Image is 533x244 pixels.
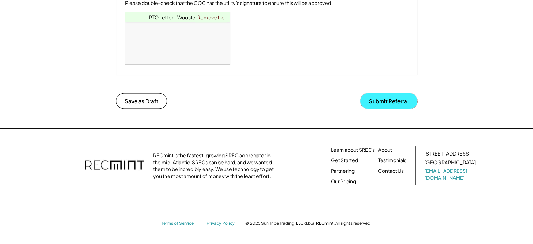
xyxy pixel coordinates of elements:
[360,93,417,109] button: Submit Referral
[331,178,356,185] a: Our Pricing
[378,146,392,153] a: About
[424,159,476,166] div: [GEOGRAPHIC_DATA]
[153,152,278,179] div: RECmint is the fastest-growing SREC aggregator in the mid-Atlantic. SRECs can be hard, and we wan...
[378,157,406,164] a: Testimonials
[162,220,200,226] a: Terms of Service
[245,220,371,226] div: © 2025 Sun Tribe Trading, LLC d.b.a. RECmint. All rights reserved.
[116,93,167,109] button: Save as Draft
[85,153,144,178] img: recmint-logotype%403x.png
[331,167,355,174] a: Partnering
[331,146,375,153] a: Learn about SRECs
[207,220,238,226] a: Privacy Policy
[195,12,227,22] a: Remove file
[378,167,404,174] a: Contact Us
[424,167,477,181] a: [EMAIL_ADDRESS][DOMAIN_NAME]
[331,157,358,164] a: Get Started
[149,14,207,20] a: PTO Letter - Wooster.pdf
[424,150,470,157] div: [STREET_ADDRESS]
